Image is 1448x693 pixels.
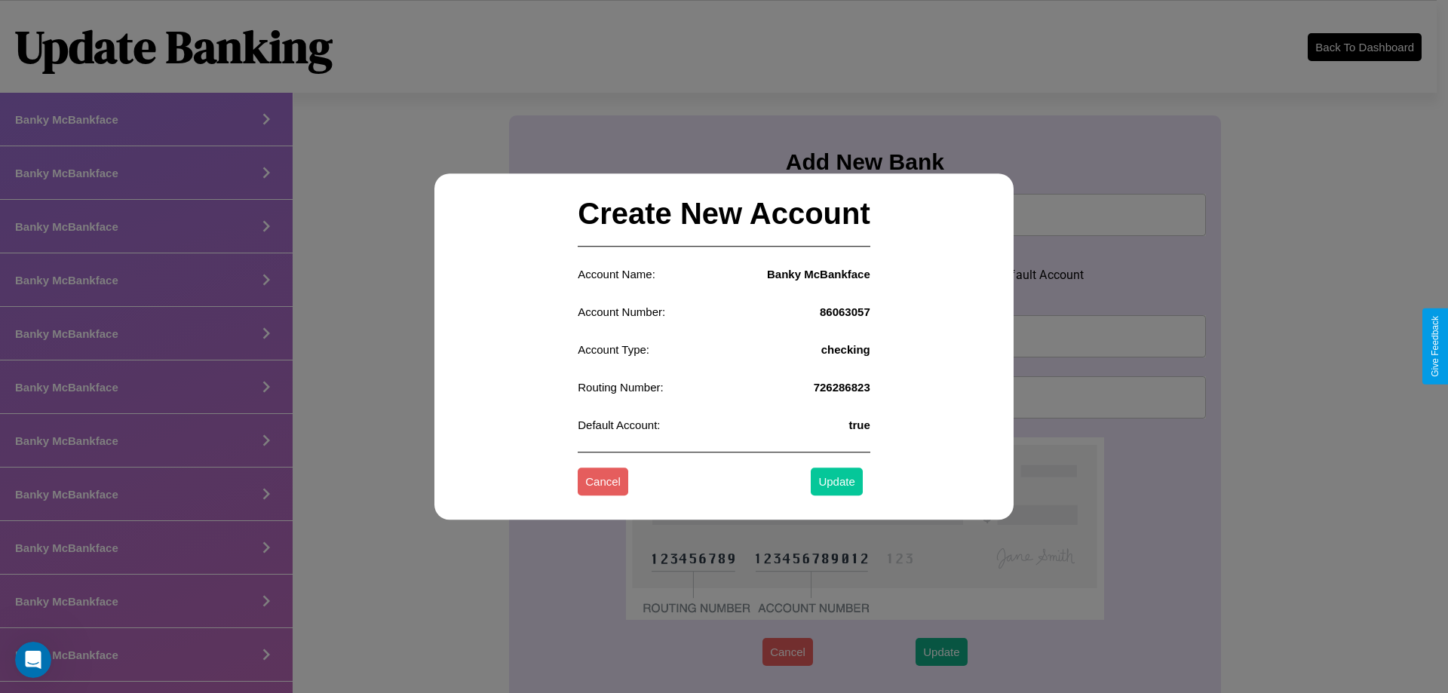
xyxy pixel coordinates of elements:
p: Account Type: [578,339,649,360]
p: Routing Number: [578,377,663,397]
p: Account Number: [578,302,665,322]
h4: 86063057 [820,305,870,318]
h2: Create New Account [578,182,870,247]
div: Give Feedback [1430,316,1440,377]
iframe: Intercom live chat [15,642,51,678]
h4: 726286823 [814,381,870,394]
button: Cancel [578,468,628,496]
h4: Banky McBankface [767,268,870,281]
p: Default Account: [578,415,660,435]
p: Account Name: [578,264,655,284]
h4: checking [821,343,870,356]
h4: true [848,419,870,431]
button: Update [811,468,862,496]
